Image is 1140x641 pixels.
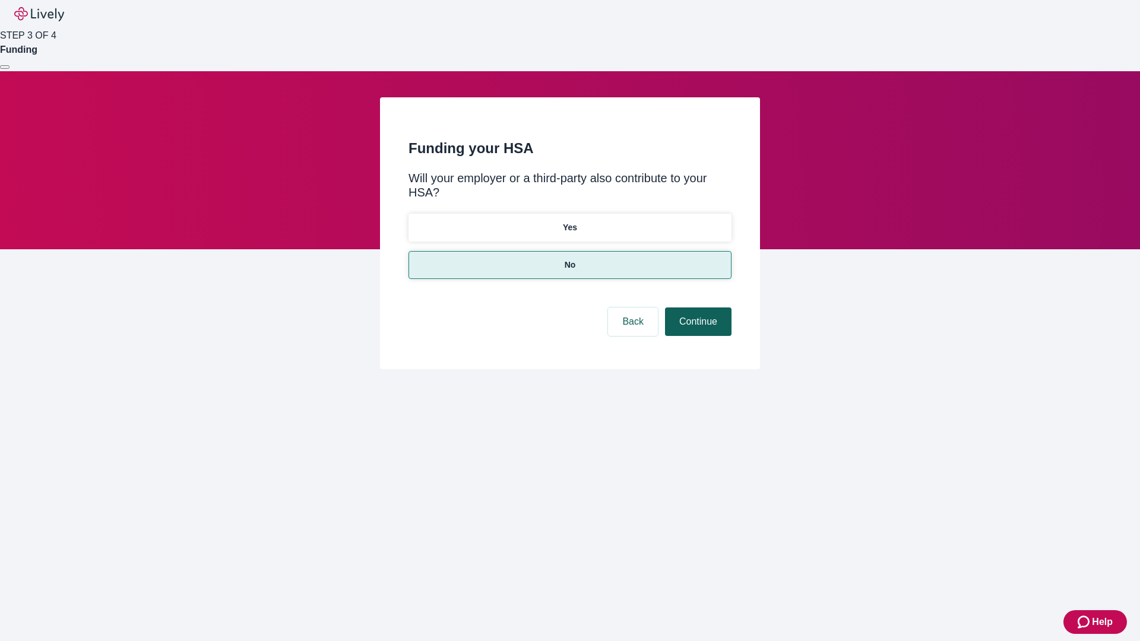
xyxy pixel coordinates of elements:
[608,307,658,336] button: Back
[408,138,731,159] h2: Funding your HSA
[14,7,64,21] img: Lively
[1078,615,1092,629] svg: Zendesk support icon
[1092,615,1113,629] span: Help
[1063,610,1127,634] button: Zendesk support iconHelp
[408,251,731,279] button: No
[565,259,576,271] p: No
[408,171,731,199] div: Will your employer or a third-party also contribute to your HSA?
[665,307,731,336] button: Continue
[563,221,577,234] p: Yes
[408,214,731,242] button: Yes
